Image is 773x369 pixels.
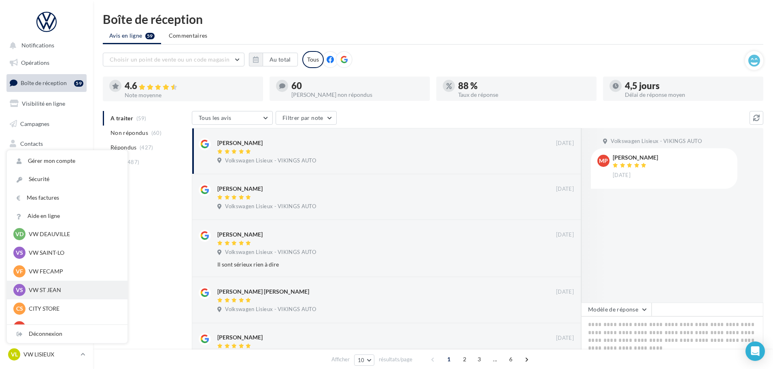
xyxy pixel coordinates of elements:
a: VL VW LISIEUX [6,347,87,362]
button: Tous les avis [192,111,273,125]
div: Taux de réponse [458,92,590,98]
p: VW LISIEUX [23,350,77,358]
a: Mes factures [7,189,127,207]
span: Visibilité en ligne [22,100,65,107]
div: 60 [291,81,423,90]
span: Choisir un point de vente ou un code magasin [110,56,229,63]
span: Contacts [20,140,43,147]
p: VW SAINT-LO [29,249,118,257]
a: Médiathèque [5,156,88,173]
span: Campagnes [20,120,49,127]
a: Boîte de réception59 [5,74,88,92]
div: Déconnexion [7,325,127,343]
p: VW PONT AUDEMER [29,323,118,331]
span: Boîte de réception [21,79,67,86]
span: [DATE] [556,335,574,342]
span: [DATE] [556,231,574,239]
div: [PERSON_NAME] [PERSON_NAME] [217,288,309,296]
div: Tous [302,51,324,68]
span: VP [16,323,23,331]
button: Au total [249,53,298,66]
span: [DATE] [556,140,574,147]
span: Opérations [21,59,49,66]
span: Commentaires [169,32,208,40]
p: VW DEAUVILLE [29,230,118,238]
span: 2 [458,353,471,366]
div: [PERSON_NAME] [217,185,263,193]
a: Aide en ligne [7,207,127,225]
span: (60) [151,130,161,136]
span: 1 [442,353,455,366]
span: (427) [140,144,153,151]
span: VS [16,286,23,294]
div: Note moyenne [125,92,257,98]
a: Campagnes [5,115,88,132]
span: MP [599,157,608,165]
a: Calendrier [5,176,88,193]
span: 3 [473,353,486,366]
button: Choisir un point de vente ou un code magasin [103,53,244,66]
span: Notifications [21,42,54,49]
span: ... [488,353,501,366]
p: CITY STORE [29,305,118,313]
button: Filtrer par note [276,111,337,125]
div: 4.6 [125,81,257,91]
span: Répondus [110,143,137,151]
button: 10 [354,354,375,366]
div: [PERSON_NAME] [217,230,263,239]
span: Volkswagen Lisieux - VIKINGS AUTO [225,306,316,313]
span: VD [15,230,23,238]
span: résultats/page [379,356,412,363]
div: Open Intercom Messenger [745,341,765,361]
p: VW FECAMP [29,267,118,275]
button: Modèle de réponse [581,303,652,316]
span: VF [16,267,23,275]
div: 59 [74,80,83,87]
span: 10 [358,357,365,363]
span: Afficher [331,356,350,363]
span: Non répondus [110,129,148,137]
span: VL [11,350,18,358]
span: Tous les avis [199,114,231,121]
div: [PERSON_NAME] [613,155,658,160]
span: CS [16,305,23,313]
span: Volkswagen Lisieux - VIKINGS AUTO [225,203,316,210]
span: [DATE] [613,172,631,179]
button: Au total [263,53,298,66]
span: [DATE] [556,288,574,296]
span: Volkswagen Lisieux - VIKINGS AUTO [225,249,316,256]
a: Visibilité en ligne [5,95,88,112]
span: (487) [126,159,140,165]
span: Volkswagen Lisieux - VIKINGS AUTO [225,157,316,164]
a: Contacts [5,135,88,152]
div: Boîte de réception [103,13,763,25]
div: [PERSON_NAME] [217,139,263,147]
div: 4,5 jours [625,81,757,90]
div: [PERSON_NAME] [217,333,263,341]
div: [PERSON_NAME] non répondus [291,92,423,98]
a: Campagnes DataOnDemand [5,223,88,247]
span: Volkswagen Lisieux - VIKINGS AUTO [611,138,702,145]
span: [DATE] [556,186,574,193]
a: Sécurité [7,170,127,188]
p: VW ST JEAN [29,286,118,294]
span: 6 [504,353,517,366]
a: Gérer mon compte [7,152,127,170]
div: Il sont sérieux rien à dire [217,260,521,269]
div: 88 % [458,81,590,90]
a: Opérations [5,54,88,71]
a: PLV et print personnalisable [5,196,88,220]
span: VS [16,249,23,257]
div: Délai de réponse moyen [625,92,757,98]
